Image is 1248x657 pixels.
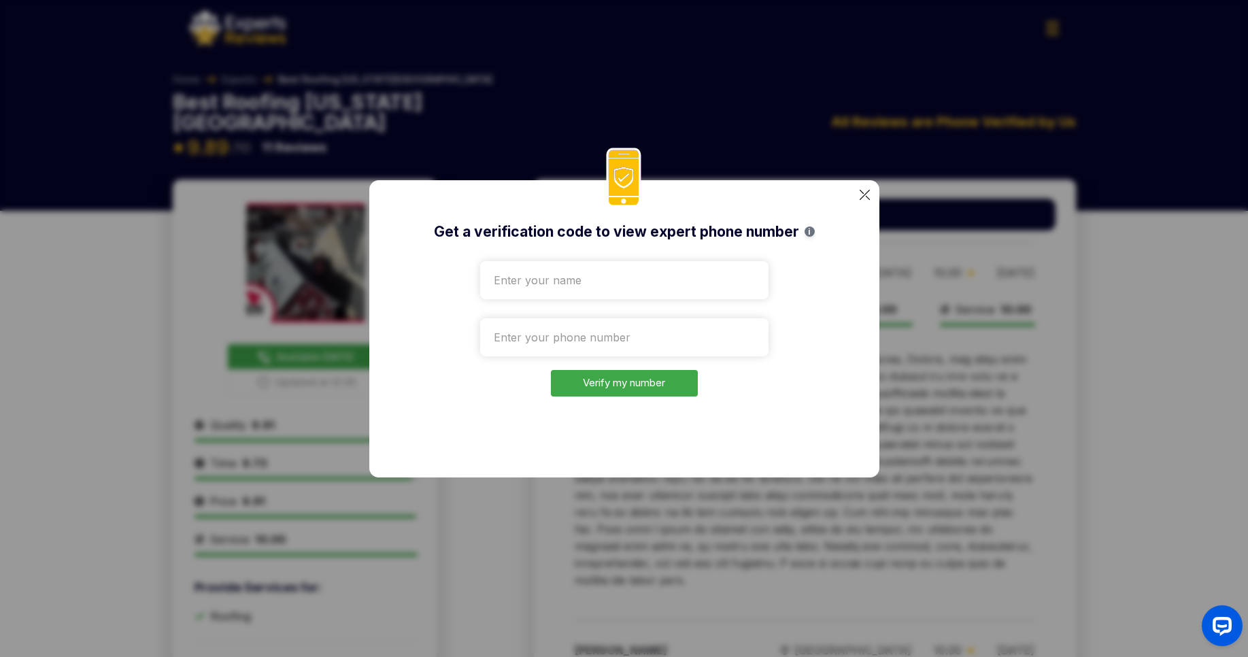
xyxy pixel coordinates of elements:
[606,148,641,208] img: phoneIcon
[551,370,698,397] button: Verify my number
[805,226,815,237] span: i
[480,261,769,299] input: Enter your name
[401,221,848,243] h2: Get a verification code to view expert phone number
[1191,600,1248,657] iframe: OpenWidget widget
[480,318,769,356] input: Enter your phone number
[860,190,870,200] img: categoryImgae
